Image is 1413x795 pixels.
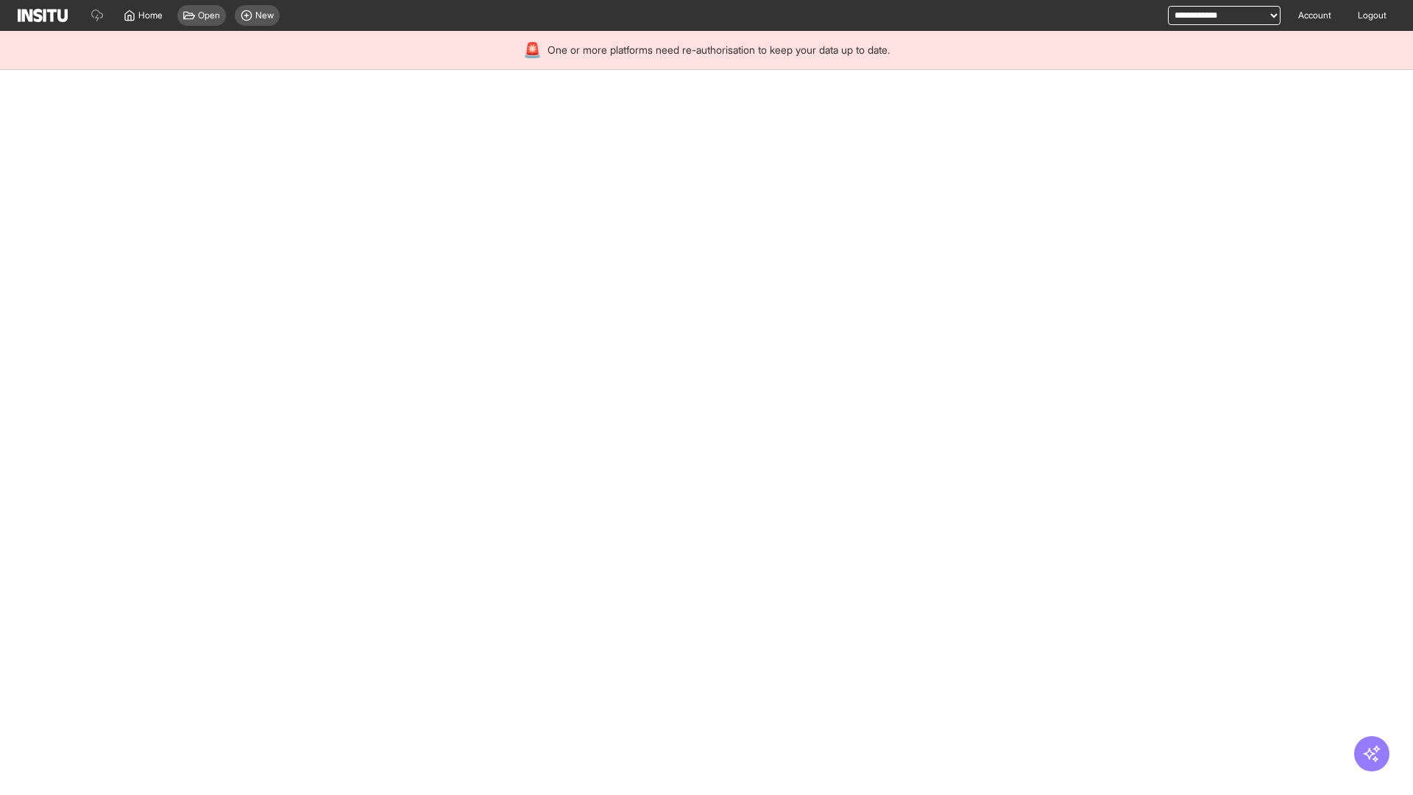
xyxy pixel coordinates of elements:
[523,40,542,60] div: 🚨
[198,10,220,21] span: Open
[255,10,274,21] span: New
[548,43,890,57] span: One or more platforms need re-authorisation to keep your data up to date.
[18,9,68,22] img: Logo
[138,10,163,21] span: Home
